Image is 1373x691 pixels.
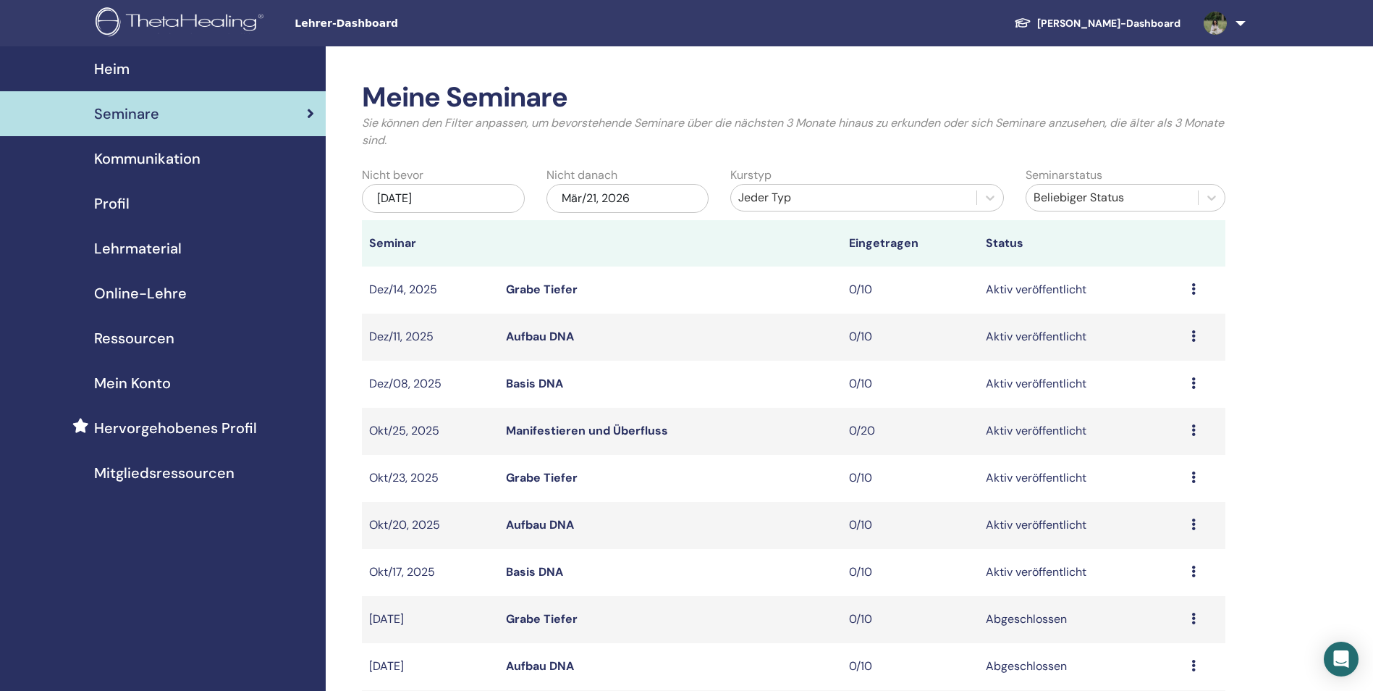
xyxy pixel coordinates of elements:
a: Aufbau DNA [506,517,574,532]
label: Nicht bevor [362,167,423,184]
span: Lehrer-Dashboard [295,16,512,31]
td: Aktiv veröffentlicht [979,361,1184,408]
label: Seminarstatus [1026,167,1102,184]
div: Mär/21, 2026 [546,184,709,213]
td: 0/10 [842,596,979,643]
td: Abgeschlossen [979,596,1184,643]
a: Grabe Tiefer [506,611,578,627]
h2: Meine Seminare [362,81,1225,114]
span: Hervorgehobenes Profil [94,417,257,439]
span: Online-Lehre [94,282,187,304]
td: 0/10 [842,267,979,314]
span: Kommunikation [94,148,200,169]
td: Aktiv veröffentlicht [979,267,1184,314]
label: Kurstyp [730,167,772,184]
div: Open Intercom Messenger [1324,642,1359,677]
td: Okt/23, 2025 [362,455,499,502]
div: Beliebiger Status [1034,189,1191,206]
td: 0/10 [842,549,979,596]
td: 0/10 [842,361,979,408]
td: Aktiv veröffentlicht [979,314,1184,361]
img: default.jpg [1204,12,1227,35]
th: Seminar [362,220,499,267]
a: Manifestieren und Überfluss [506,423,668,438]
td: Aktiv veröffentlicht [979,549,1184,596]
span: Lehrmaterial [94,238,182,259]
td: Aktiv veröffentlicht [979,408,1184,455]
td: [DATE] [362,643,499,690]
th: Status [979,220,1184,267]
td: 0/10 [842,643,979,690]
td: Dez/14, 2025 [362,267,499,314]
a: [PERSON_NAME]-Dashboard [1002,10,1192,37]
a: Aufbau DNA [506,329,574,344]
td: Dez/08, 2025 [362,361,499,408]
span: Heim [94,58,130,80]
p: Sie können den Filter anpassen, um bevorstehende Seminare über die nächsten 3 Monate hinaus zu er... [362,114,1225,149]
td: 0/20 [842,408,979,455]
th: Eingetragen [842,220,979,267]
label: Nicht danach [546,167,617,184]
div: Jeder Typ [738,189,969,206]
td: [DATE] [362,596,499,643]
img: graduation-cap-white.svg [1014,17,1031,29]
td: Abgeschlossen [979,643,1184,690]
span: Seminare [94,103,159,125]
td: Okt/20, 2025 [362,502,499,549]
td: Aktiv veröffentlicht [979,455,1184,502]
span: Mein Konto [94,372,171,394]
a: Grabe Tiefer [506,470,578,485]
span: Profil [94,193,130,214]
td: 0/10 [842,314,979,361]
a: Basis DNA [506,564,563,579]
td: Dez/11, 2025 [362,314,499,361]
a: Grabe Tiefer [506,282,578,297]
td: Okt/17, 2025 [362,549,499,596]
a: Basis DNA [506,376,563,391]
div: [DATE] [362,184,525,213]
a: Aufbau DNA [506,658,574,674]
td: 0/10 [842,502,979,549]
span: Ressourcen [94,327,174,349]
td: Aktiv veröffentlicht [979,502,1184,549]
td: Okt/25, 2025 [362,408,499,455]
td: 0/10 [842,455,979,502]
span: Mitgliedsressourcen [94,462,235,484]
img: logo.png [96,7,269,40]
